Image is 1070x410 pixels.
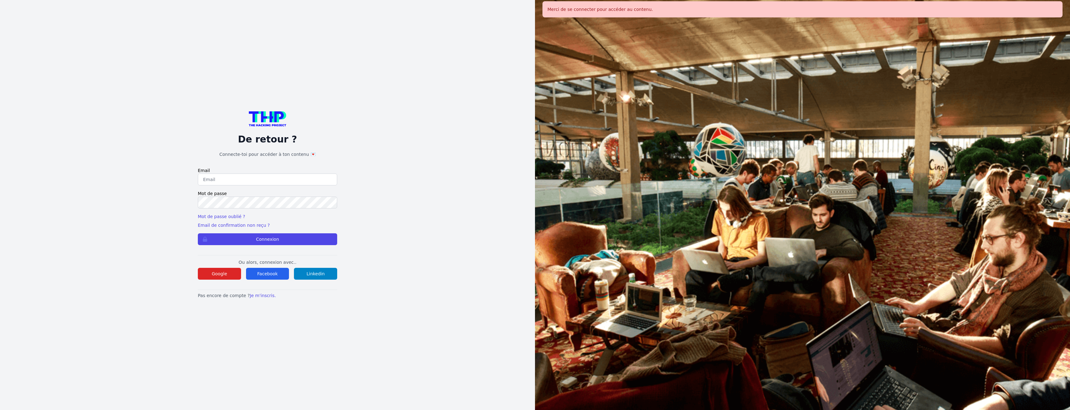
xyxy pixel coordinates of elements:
[198,233,337,245] button: Connexion
[198,151,337,157] h1: Connecte-toi pour accéder à ton contenu 💌
[198,174,337,185] input: Email
[198,167,337,174] label: Email
[250,293,276,298] a: Je m'inscris.
[198,214,245,219] a: Mot de passe oublié ?
[249,111,286,126] img: logo
[198,223,270,228] a: Email de confirmation non reçu ?
[294,268,337,280] button: Linkedin
[542,1,1063,17] div: Merci de se connecter pour accéder au contenu.
[198,259,337,265] p: Ou alors, connexion avec..
[198,190,337,197] label: Mot de passe
[198,292,337,299] p: Pas encore de compte ?
[198,134,337,145] p: De retour ?
[198,268,241,280] button: Google
[246,268,289,280] button: Facebook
